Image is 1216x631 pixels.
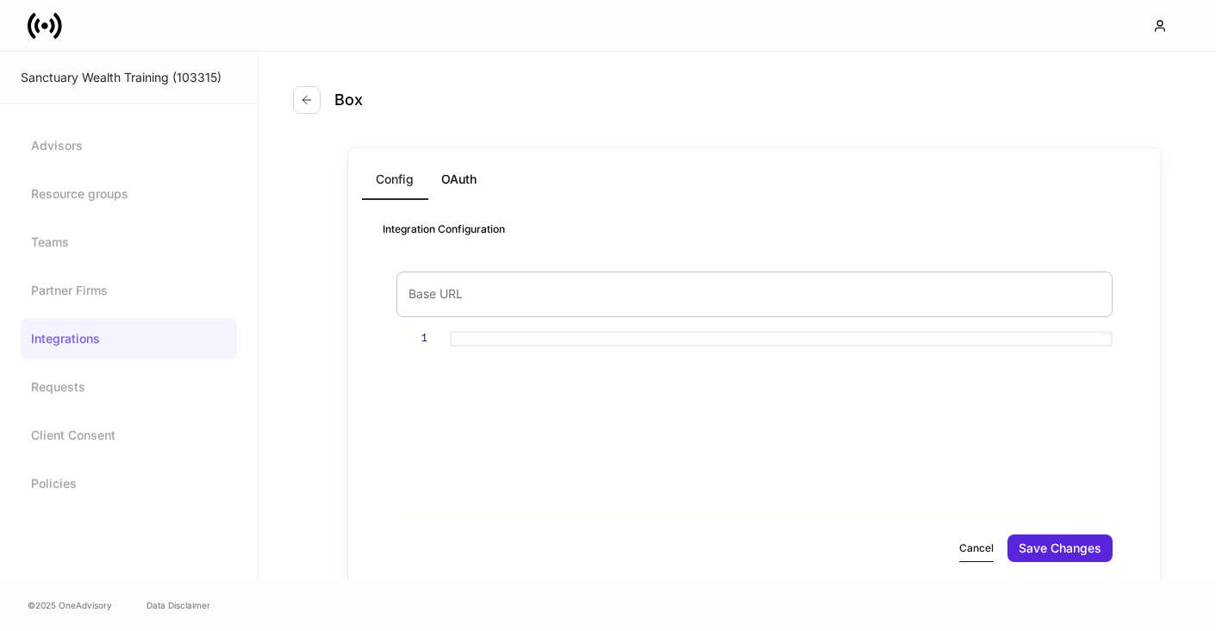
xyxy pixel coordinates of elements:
span: © 2025 OneAdvisory [28,598,112,612]
a: Requests [21,366,237,408]
button: Cancel [959,534,994,562]
a: Data Disclaimer [147,598,210,612]
a: Teams [21,222,237,263]
button: Config [362,159,427,200]
button: OAuth [427,159,490,200]
div: 1 [396,331,427,347]
div: Sanctuary Wealth Training (103315) [21,69,237,86]
button: Save Changes [1007,534,1113,562]
h4: Box [334,90,363,110]
a: Advisors [21,125,237,166]
a: Resource groups [21,173,237,215]
a: Partner Firms [21,270,237,311]
a: Integrations [21,318,237,359]
a: Policies [21,463,237,504]
h6: Integration Configuration [383,221,505,237]
a: Client Consent [21,415,237,456]
div: Save Changes [1019,540,1101,557]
